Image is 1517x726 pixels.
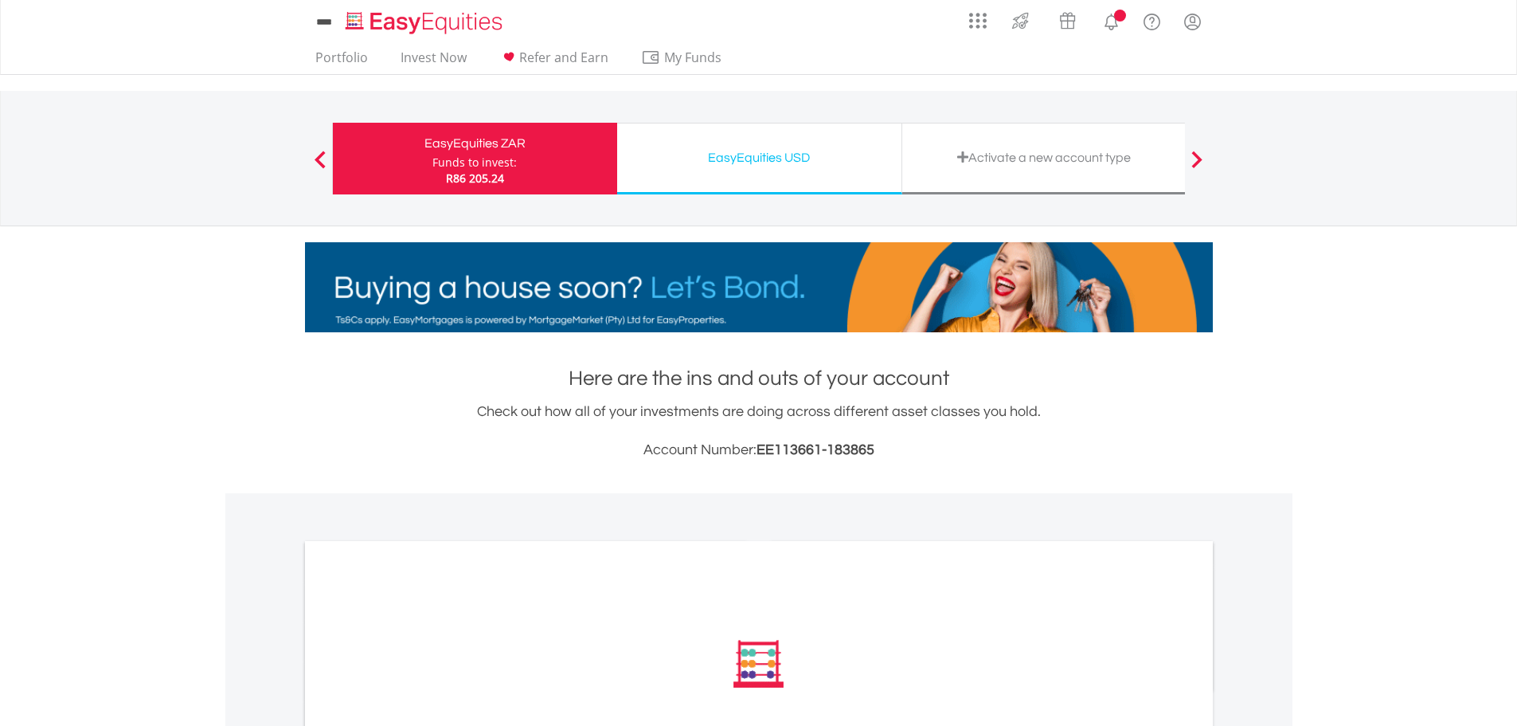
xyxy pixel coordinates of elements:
[641,47,745,68] span: My Funds
[432,155,517,171] div: Funds to invest:
[309,49,374,74] a: Portfolio
[1007,8,1034,33] img: thrive-v2.svg
[757,442,874,457] span: EE113661-183865
[627,147,892,169] div: EasyEquities USD
[912,147,1177,169] div: Activate a new account type
[394,49,473,74] a: Invest Now
[959,4,997,29] a: AppsGrid
[1054,8,1081,33] img: vouchers-v2.svg
[1132,4,1172,36] a: FAQ's and Support
[519,49,608,66] span: Refer and Earn
[305,242,1213,332] img: EasyMortage Promotion Banner
[1044,4,1091,33] a: Vouchers
[305,401,1213,461] div: Check out how all of your investments are doing across different asset classes you hold.
[339,4,509,36] a: Home page
[1172,4,1213,39] a: My Profile
[342,10,509,36] img: EasyEquities_Logo.png
[1091,4,1132,36] a: Notifications
[305,364,1213,393] h1: Here are the ins and outs of your account
[342,132,608,155] div: EasyEquities ZAR
[446,171,504,186] span: R86 205.24
[305,439,1213,461] h3: Account Number:
[493,49,615,74] a: Refer and Earn
[969,12,987,29] img: grid-menu-icon.svg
